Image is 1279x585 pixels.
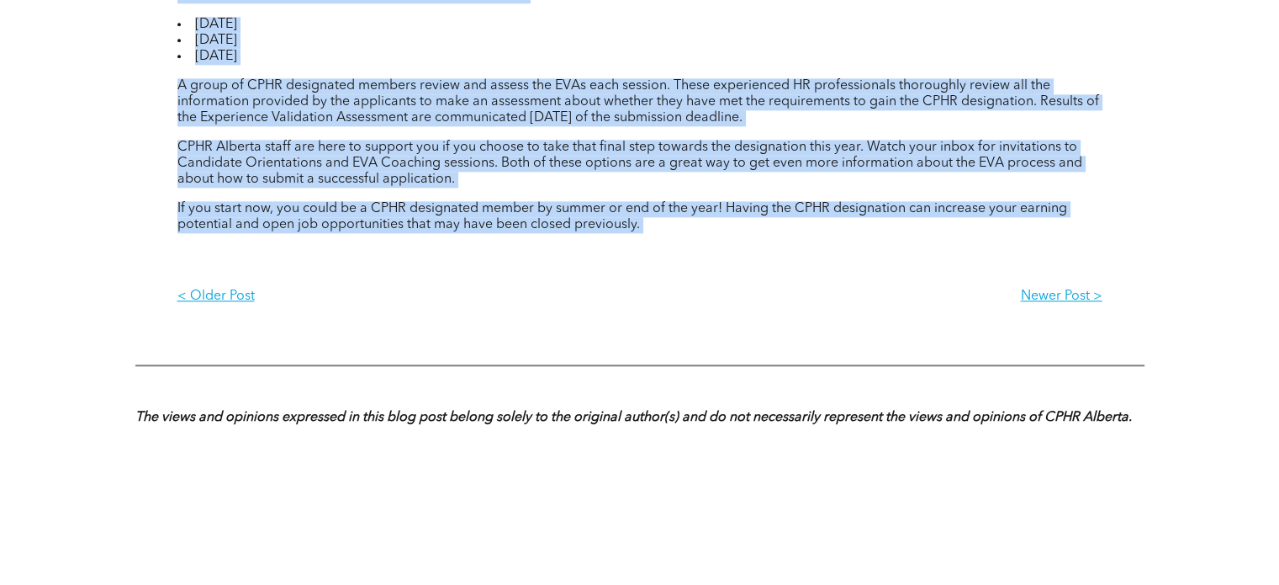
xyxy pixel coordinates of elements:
[177,201,1102,233] p: If you start now, you could be a CPHR designated member by summer or end of the year! Having the ...
[177,49,1102,65] li: [DATE]
[177,275,640,318] a: < Older Post
[177,17,1102,33] li: [DATE]
[640,289,1102,305] p: Newer Post >
[135,411,1132,424] strong: The views and opinions expressed in this blog post belong solely to the original author(s) and do...
[177,289,640,305] p: < Older Post
[640,275,1102,318] a: Newer Post >
[177,33,1102,49] li: [DATE]
[177,78,1102,126] p: A group of CPHR designated members review and assess the EVAs each session. These experienced HR ...
[177,140,1102,188] p: CPHR Alberta staff are here to support you if you choose to take that final step towards the desi...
